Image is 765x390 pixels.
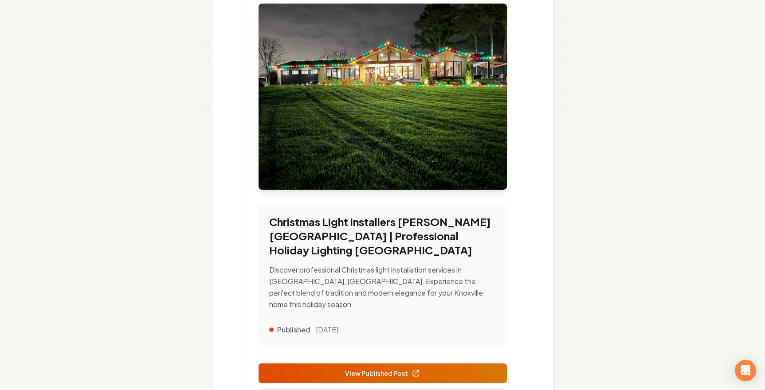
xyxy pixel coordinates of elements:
div: Open Intercom Messenger [735,360,756,381]
span: Published [277,324,310,335]
p: Discover professional Christmas light installation services in [GEOGRAPHIC_DATA], [GEOGRAPHIC_DAT... [269,264,496,310]
time: [DATE] [316,324,338,335]
span: View Published Post [345,369,420,378]
h3: Christmas Light Installers [PERSON_NAME] [GEOGRAPHIC_DATA] | Professional Holiday Lighting [GEOGR... [269,214,496,257]
a: View Published Post [259,363,507,383]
